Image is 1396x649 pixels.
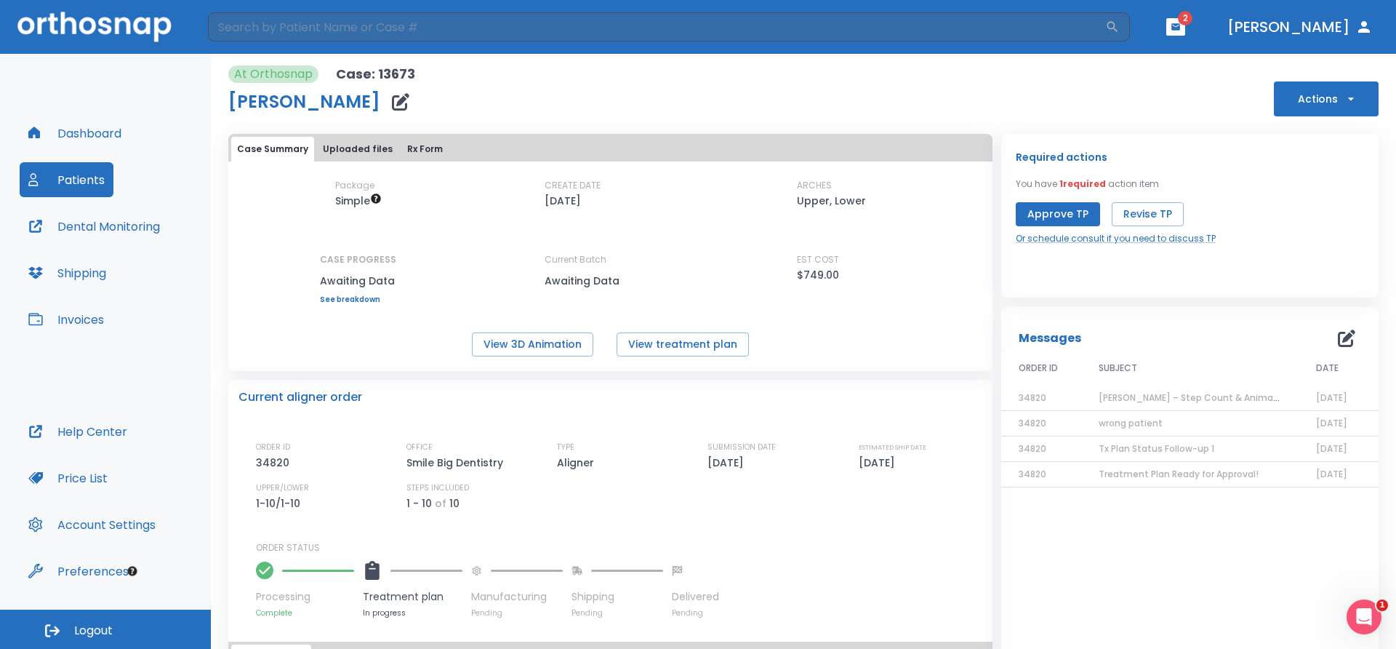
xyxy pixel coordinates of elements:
p: At Orthosnap [234,65,313,83]
p: SUBMISSION DATE [707,441,776,454]
p: Aligner [557,454,599,471]
p: $749.00 [797,266,839,284]
p: Current Batch [545,253,675,266]
p: Awaiting Data [545,272,675,290]
span: [PERSON_NAME] – Step Count & Animation Clarification [1099,391,1349,404]
p: Pending [571,608,663,618]
button: Case Summary [231,137,314,162]
button: Price List [20,461,116,495]
span: Treatment Plan Ready for Approval! [1099,468,1259,480]
p: STEPS INCLUDED [406,482,469,495]
button: Actions [1274,81,1379,116]
button: Account Settings [20,507,164,542]
span: 1 required [1059,178,1106,190]
span: 34820 [1019,442,1046,455]
button: Invoices [20,302,113,337]
button: Rx Form [401,137,449,162]
p: Required actions [1016,148,1107,166]
div: Tooltip anchor [126,565,139,578]
div: tabs [231,137,990,162]
p: OFFICE [406,441,433,454]
p: In progress [363,608,462,618]
span: SUBJECT [1099,362,1137,375]
button: Revise TP [1112,202,1184,226]
p: Manufacturing [471,589,563,605]
p: Pending [471,608,563,618]
p: Pending [672,608,719,618]
span: DATE [1316,362,1339,375]
p: ORDER STATUS [256,541,982,554]
p: of [435,495,446,512]
span: 2 [1178,11,1192,25]
button: Help Center [20,414,136,449]
span: Logout [74,623,113,639]
img: Orthosnap [17,12,172,41]
p: Current aligner order [238,389,362,406]
span: 34820 [1019,468,1046,480]
p: ESTIMATED SHIP DATE [859,441,926,454]
p: Processing [256,589,354,605]
p: ORDER ID [256,441,290,454]
p: 1-10/1-10 [256,495,305,512]
button: Approve TP [1016,202,1100,226]
h1: [PERSON_NAME] [228,93,380,111]
span: [DATE] [1316,442,1347,455]
p: Awaiting Data [320,272,396,290]
p: Treatment plan [363,589,462,605]
button: Uploaded files [317,137,398,162]
button: Dashboard [20,116,130,151]
a: Or schedule consult if you need to discuss TP [1016,232,1216,245]
button: Dental Monitoring [20,209,169,244]
p: 1 - 10 [406,495,432,512]
p: [DATE] [545,192,581,210]
span: Up to 10 steps (20 aligners) [335,194,382,208]
p: Smile Big Dentistry [406,454,508,471]
span: [DATE] [1316,468,1347,480]
button: View 3D Animation [472,333,593,357]
button: Shipping [20,255,115,290]
p: You have action item [1016,178,1159,191]
span: 34820 [1019,391,1046,404]
span: wrong patient [1099,417,1163,429]
p: Messages [1019,330,1081,347]
span: Tx Plan Status Follow-up 1 [1099,442,1214,455]
a: See breakdown [320,295,396,304]
span: 1 [1376,600,1388,611]
p: EST COST [797,253,839,266]
p: Upper, Lower [797,192,866,210]
button: Preferences [20,554,137,589]
p: TYPE [557,441,574,454]
p: Case: 13673 [336,65,415,83]
p: 34820 [256,454,294,471]
span: ORDER ID [1019,362,1058,375]
iframe: Intercom live chat [1347,600,1381,634]
p: [DATE] [859,454,900,471]
p: Complete [256,608,354,618]
p: Package [335,179,374,192]
span: [DATE] [1316,417,1347,429]
p: Delivered [672,589,719,605]
p: CASE PROGRESS [320,253,396,266]
button: Patients [20,162,113,197]
p: UPPER/LOWER [256,482,309,495]
button: View treatment plan [617,333,749,357]
p: CREATE DATE [545,179,601,192]
button: [PERSON_NAME] [1221,14,1379,40]
span: 34820 [1019,417,1046,429]
p: Shipping [571,589,663,605]
p: 10 [449,495,460,512]
input: Search by Patient Name or Case # [208,12,1105,41]
span: [DATE] [1316,391,1347,404]
p: [DATE] [707,454,749,471]
p: ARCHES [797,179,832,192]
